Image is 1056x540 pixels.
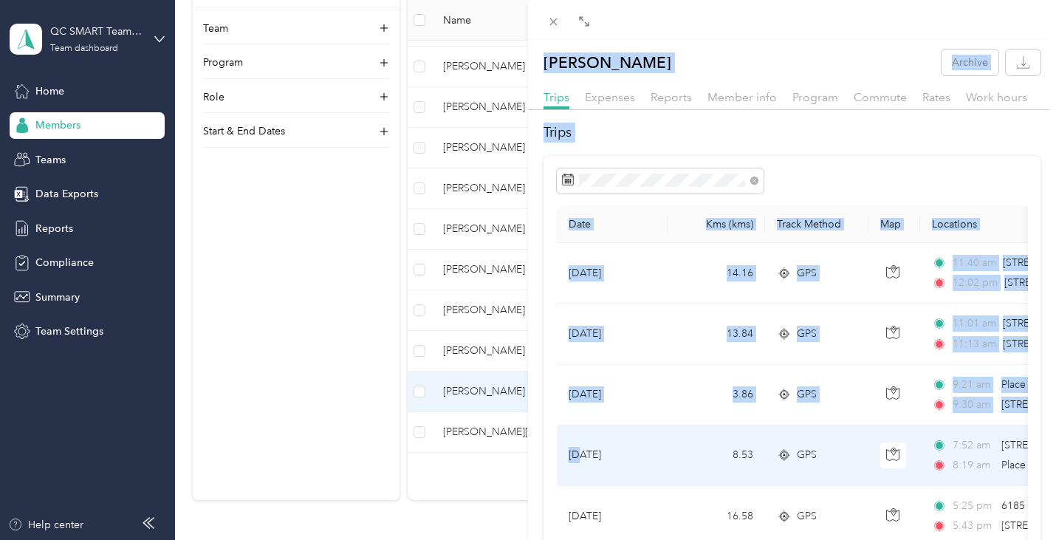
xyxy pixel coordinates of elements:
td: [DATE] [557,304,668,364]
span: 11:40 am [953,255,996,271]
td: 8.53 [668,425,765,486]
span: Member info [707,90,777,104]
span: Program [792,90,838,104]
span: 11:01 am [953,315,996,332]
span: Commute [854,90,907,104]
iframe: Everlance-gr Chat Button Frame [973,457,1056,540]
span: Expenses [585,90,635,104]
th: Date [557,206,668,243]
p: [PERSON_NAME] [544,49,671,75]
span: GPS [797,386,817,403]
button: Archive [942,49,998,75]
span: 9:21 am [953,377,995,393]
td: 13.84 [668,304,765,364]
span: 9:30 am [953,397,995,413]
span: Trips [544,90,569,104]
td: [DATE] [557,365,668,425]
span: GPS [797,265,817,281]
span: 7:52 am [953,437,995,454]
h2: Trips [544,123,1040,143]
span: 8:19 am [953,457,995,474]
span: 5:25 pm [953,498,995,514]
span: 5:43 pm [953,518,995,534]
span: 12:02 pm [953,275,998,291]
td: [DATE] [557,425,668,486]
td: [DATE] [557,243,668,304]
span: GPS [797,508,817,524]
th: Track Method [765,206,868,243]
span: 11:13 am [953,336,996,352]
th: Kms (kms) [668,206,765,243]
span: Reports [651,90,692,104]
span: GPS [797,326,817,342]
th: Map [868,206,920,243]
span: GPS [797,447,817,463]
span: Rates [922,90,950,104]
td: 3.86 [668,365,765,425]
span: Work hours [966,90,1027,104]
td: 14.16 [668,243,765,304]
